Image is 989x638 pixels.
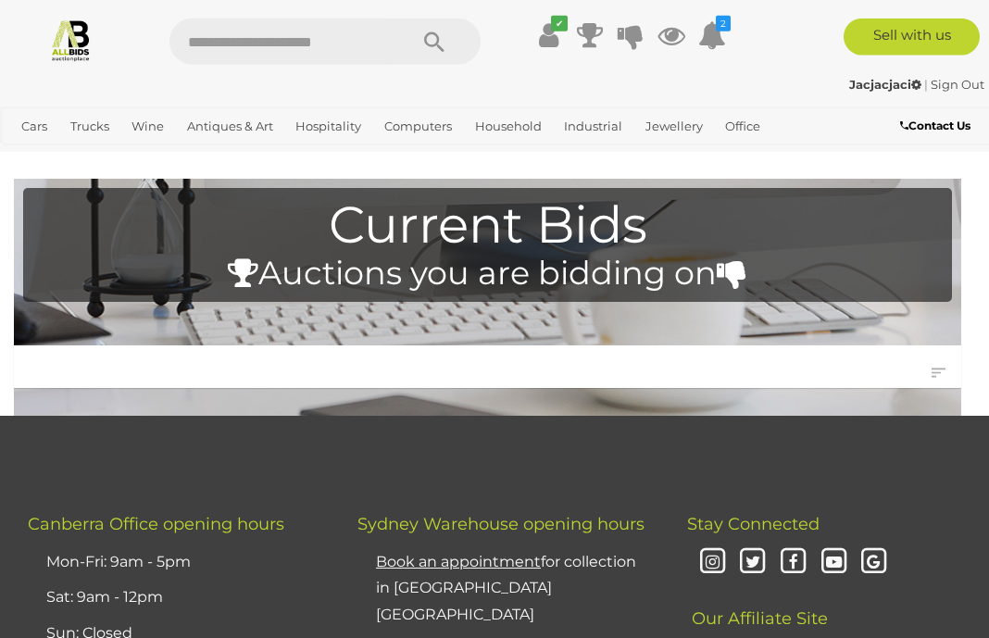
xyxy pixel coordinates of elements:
[388,19,481,65] button: Search
[858,546,891,579] i: Google
[737,546,770,579] i: Twitter
[638,111,710,142] a: Jewellery
[535,19,563,52] a: ✔
[124,111,171,142] a: Wine
[777,546,809,579] i: Facebook
[288,111,369,142] a: Hospitality
[924,77,928,92] span: |
[42,544,311,581] li: Mon-Fri: 9am - 5pm
[551,16,568,31] i: ✔
[376,553,541,570] u: Book an appointment
[687,581,828,629] span: Our Affiliate Site
[75,142,221,172] a: [GEOGRAPHIC_DATA]
[931,77,984,92] a: Sign Out
[180,111,281,142] a: Antiques & Art
[687,514,820,534] span: Stay Connected
[818,546,850,579] i: Youtube
[63,111,117,142] a: Trucks
[42,580,311,616] li: Sat: 9am - 12pm
[14,111,55,142] a: Cars
[377,111,459,142] a: Computers
[32,197,943,254] h1: Current Bids
[32,256,943,292] h4: Auctions you are bidding on
[49,19,93,62] img: Allbids.com.au
[376,553,636,624] a: Book an appointmentfor collection in [GEOGRAPHIC_DATA] [GEOGRAPHIC_DATA]
[900,116,975,136] a: Contact Us
[357,514,645,534] span: Sydney Warehouse opening hours
[468,111,549,142] a: Household
[698,19,726,52] a: 2
[718,111,768,142] a: Office
[844,19,980,56] a: Sell with us
[849,77,921,92] strong: Jacjacjaci
[716,16,731,31] i: 2
[28,514,284,534] span: Canberra Office opening hours
[900,119,970,132] b: Contact Us
[849,77,924,92] a: Jacjacjaci
[557,111,630,142] a: Industrial
[696,546,729,579] i: Instagram
[14,142,67,172] a: Sports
